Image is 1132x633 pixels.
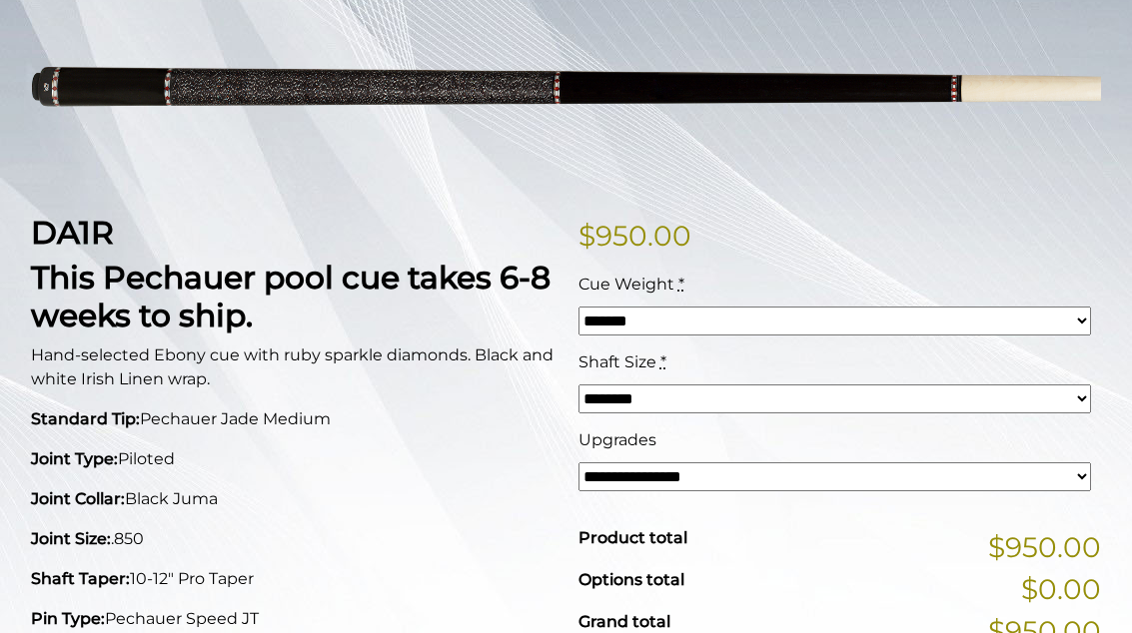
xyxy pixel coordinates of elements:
[31,609,105,628] strong: Pin Type:
[31,214,114,252] strong: DA1R
[31,527,555,551] p: .850
[578,275,674,294] span: Cue Weight
[31,259,551,334] strong: This Pechauer pool cue takes 6-8 weeks to ship.
[31,569,130,588] strong: Shaft Taper:
[660,352,666,371] abbr: required
[31,487,555,511] p: Black Juma
[578,430,656,449] span: Upgrades
[578,219,595,253] span: $
[31,529,111,548] strong: Joint Size:
[31,409,140,428] strong: Standard Tip:
[988,526,1101,568] span: $950.00
[31,407,555,431] p: Pechauer Jade Medium
[31,5,1101,183] img: DA1R-UPDATED.png
[678,275,684,294] abbr: required
[578,570,684,589] span: Options total
[578,612,670,631] span: Grand total
[31,449,118,468] strong: Joint Type:
[31,607,555,631] p: Pechauer Speed JT
[578,219,691,253] bdi: 950.00
[31,489,125,508] strong: Joint Collar:
[31,567,555,591] p: 10-12" Pro Taper
[578,352,656,371] span: Shaft Size
[578,528,687,547] span: Product total
[31,345,554,388] span: Hand-selected Ebony cue with ruby sparkle diamonds. Black and white Irish Linen wrap.
[1021,568,1101,610] span: $0.00
[31,447,555,471] p: Piloted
